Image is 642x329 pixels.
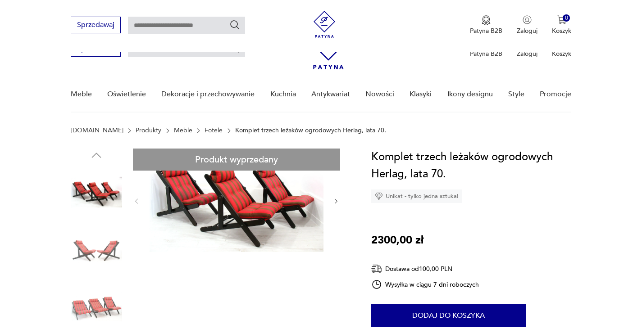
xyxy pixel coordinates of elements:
p: Komplet trzech leżaków ogrodowych Herlag, lata 70. [235,127,386,134]
img: Ikona koszyka [557,15,566,24]
p: Koszyk [552,50,571,58]
a: Dekoracje i przechowywanie [161,77,255,112]
a: Sprzedawaj [71,46,121,52]
p: Koszyk [552,27,571,35]
button: Sprzedawaj [71,17,121,33]
a: Kuchnia [270,77,296,112]
a: Sprzedawaj [71,23,121,29]
div: Wysyłka w ciągu 7 dni roboczych [371,279,479,290]
button: Dodaj do koszyka [371,304,526,327]
div: Produkt wyprzedany [133,149,340,171]
a: Fotele [205,127,223,134]
div: Unikat - tylko jedna sztuka! [371,189,462,203]
button: Patyna B2B [470,15,502,35]
p: Zaloguj [517,50,537,58]
a: [DOMAIN_NAME] [71,127,123,134]
p: 2300,00 zł [371,232,423,249]
img: Zdjęcie produktu Komplet trzech leżaków ogrodowych Herlag, lata 70. [71,224,122,275]
div: 0 [563,14,570,22]
a: Meble [174,127,192,134]
a: Promocje [540,77,571,112]
a: Ikona medaluPatyna B2B [470,15,502,35]
a: Style [508,77,524,112]
img: Ikonka użytkownika [523,15,532,24]
img: Zdjęcie produktu Komplet trzech leżaków ogrodowych Herlag, lata 70. [150,149,323,252]
p: Zaloguj [517,27,537,35]
img: Zdjęcie produktu Komplet trzech leżaków ogrodowych Herlag, lata 70. [71,167,122,218]
p: Patyna B2B [470,50,502,58]
button: Szukaj [229,19,240,30]
div: Dostawa od 100,00 PLN [371,263,479,275]
img: Patyna - sklep z meblami i dekoracjami vintage [311,11,338,38]
a: Klasyki [410,77,432,112]
button: 0Koszyk [552,15,571,35]
a: Produkty [136,127,161,134]
a: Nowości [365,77,394,112]
img: Ikona diamentu [375,192,383,200]
h1: Komplet trzech leżaków ogrodowych Herlag, lata 70. [371,149,572,183]
a: Oświetlenie [107,77,146,112]
a: Antykwariat [311,77,350,112]
img: Ikona medalu [482,15,491,25]
button: Zaloguj [517,15,537,35]
a: Meble [71,77,92,112]
p: Patyna B2B [470,27,502,35]
img: Ikona dostawy [371,263,382,275]
a: Ikony designu [447,77,493,112]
